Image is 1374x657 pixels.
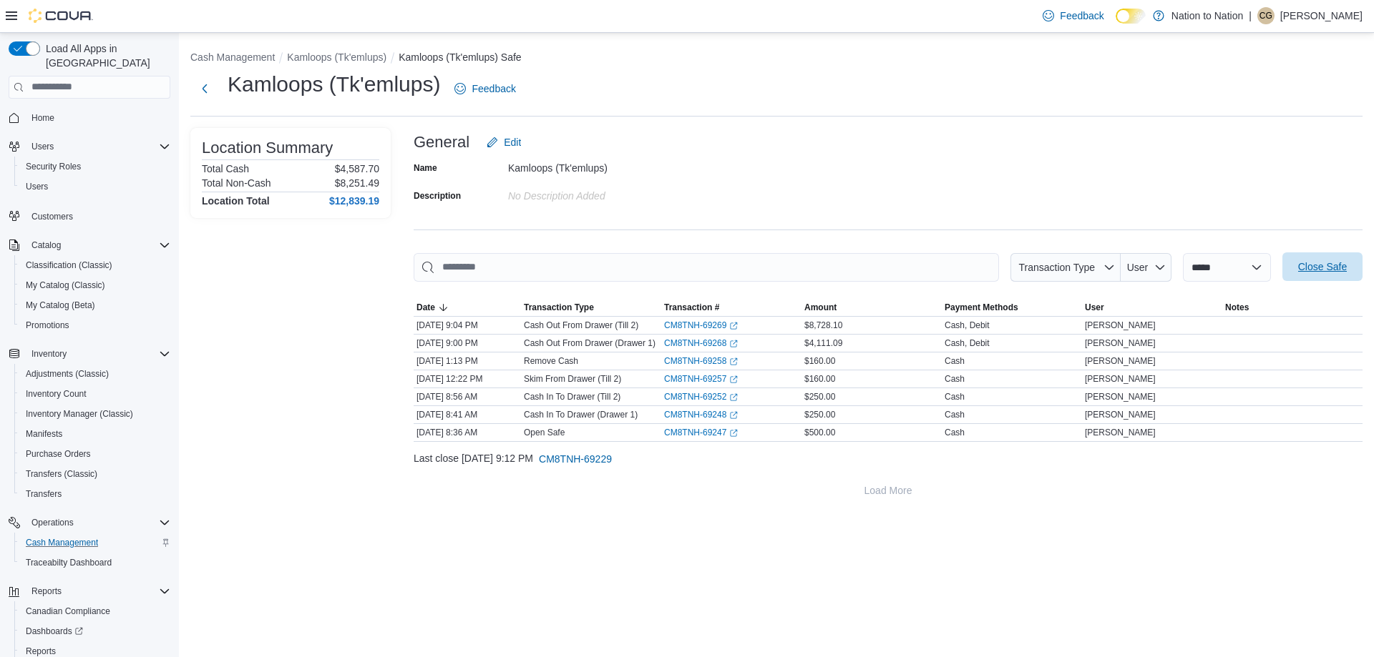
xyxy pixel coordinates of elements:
span: Reports [26,583,170,600]
button: Users [26,138,59,155]
span: Inventory Manager (Classic) [26,408,133,420]
button: Date [414,299,521,316]
p: $4,587.70 [335,163,379,174]
span: Load More [864,483,912,498]
button: Transfers [14,484,176,504]
span: User [1085,302,1104,313]
p: Cash Out From Drawer (Drawer 1) [524,337,656,349]
a: Classification (Classic) [20,257,118,274]
span: Feedback [472,81,515,96]
div: [DATE] 8:56 AM [414,388,521,405]
div: [DATE] 8:41 AM [414,406,521,423]
a: Adjustments (Classic) [20,365,114,382]
button: Promotions [14,315,176,335]
span: Transfers [20,485,170,503]
svg: External link [729,357,738,366]
label: Name [414,162,437,174]
a: Inventory Count [20,385,92,402]
span: Traceabilty Dashboard [20,554,170,571]
span: Payment Methods [945,302,1018,313]
span: $160.00 [804,355,835,367]
a: Feedback [449,74,521,103]
span: [PERSON_NAME] [1085,391,1156,402]
a: Home [26,109,60,127]
div: Cash [945,427,965,438]
span: My Catalog (Classic) [26,280,105,291]
span: Date [416,302,435,313]
button: Users [14,177,176,197]
svg: External link [729,322,738,330]
button: Inventory [26,345,72,362]
span: Dashboards [20,623,170,640]
span: Catalog [31,239,61,251]
a: Canadian Compliance [20,603,116,620]
span: Security Roles [26,161,81,172]
span: Transaction Type [524,302,594,313]
span: [PERSON_NAME] [1085,320,1156,331]
button: Payment Methods [942,299,1082,316]
a: CM8TNH-69248External link [664,409,738,420]
span: Users [31,141,54,152]
span: Feedback [1060,9,1103,23]
span: Transfers (Classic) [20,465,170,483]
span: Operations [26,514,170,531]
span: $250.00 [804,391,835,402]
span: Promotions [26,320,69,331]
span: CG [1259,7,1272,24]
span: [PERSON_NAME] [1085,355,1156,367]
span: Manifests [20,425,170,443]
a: Security Roles [20,158,87,175]
button: CM8TNH-69229 [533,445,618,473]
button: Load More [414,476,1363,505]
p: Cash In To Drawer (Till 2) [524,391,620,402]
span: Users [26,181,48,192]
a: Promotions [20,317,75,334]
a: Customers [26,208,79,225]
span: Classification (Classic) [26,260,112,271]
p: Skim From Drawer (Till 2) [524,373,621,385]
span: [PERSON_NAME] [1085,409,1156,420]
button: Cash Management [14,533,176,553]
span: Close Safe [1298,260,1347,274]
span: [PERSON_NAME] [1085,337,1156,349]
button: My Catalog (Classic) [14,275,176,295]
label: Description [414,190,461,202]
p: Nation to Nation [1171,7,1243,24]
div: Cash [945,355,965,367]
h4: Location Total [202,195,270,207]
a: CM8TNH-69257External link [664,373,738,385]
button: Edit [481,128,527,157]
span: CM8TNH-69229 [539,452,612,466]
a: Manifests [20,425,68,443]
div: Last close [DATE] 9:12 PM [414,445,1363,473]
button: Classification (Classic) [14,255,176,275]
p: $8,251.49 [335,177,379,189]
svg: External link [729,429,738,438]
span: Users [26,138,170,155]
span: Catalog [26,237,170,254]
button: Transfers (Classic) [14,464,176,484]
a: Transfers [20,485,67,503]
div: Cash [945,409,965,420]
nav: An example of EuiBreadcrumbs [190,50,1363,67]
span: Inventory [31,348,67,360]
p: Cash In To Drawer (Drawer 1) [524,409,638,420]
div: [DATE] 9:00 PM [414,335,521,352]
span: Reports [26,646,56,657]
a: Purchase Orders [20,445,97,463]
button: Operations [3,513,176,533]
span: $4,111.09 [804,337,842,349]
button: Amount [801,299,942,316]
span: Classification (Classic) [20,257,170,274]
div: Kamloops (Tk'emlups) [508,157,700,174]
span: Home [26,109,170,127]
a: Dashboards [14,621,176,641]
span: $160.00 [804,373,835,385]
span: My Catalog (Beta) [26,300,95,311]
button: Reports [3,581,176,601]
a: Transfers (Classic) [20,465,103,483]
button: Transaction Type [1010,253,1121,282]
button: Transaction # [661,299,801,316]
button: Cash Management [190,51,275,63]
